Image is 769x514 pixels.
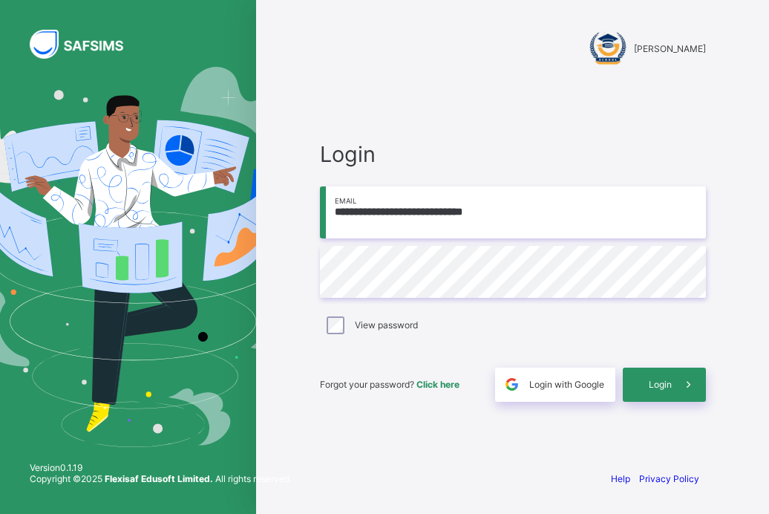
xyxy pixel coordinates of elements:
[529,379,604,390] span: Login with Google
[639,473,699,484] a: Privacy Policy
[634,43,706,54] span: [PERSON_NAME]
[30,462,292,473] span: Version 0.1.19
[30,473,292,484] span: Copyright © 2025 All rights reserved.
[30,30,141,59] img: SAFSIMS Logo
[320,141,706,167] span: Login
[611,473,630,484] a: Help
[355,319,418,331] label: View password
[105,473,213,484] strong: Flexisaf Edusoft Limited.
[649,379,672,390] span: Login
[416,379,459,390] a: Click here
[320,379,459,390] span: Forgot your password?
[503,376,520,393] img: google.396cfc9801f0270233282035f929180a.svg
